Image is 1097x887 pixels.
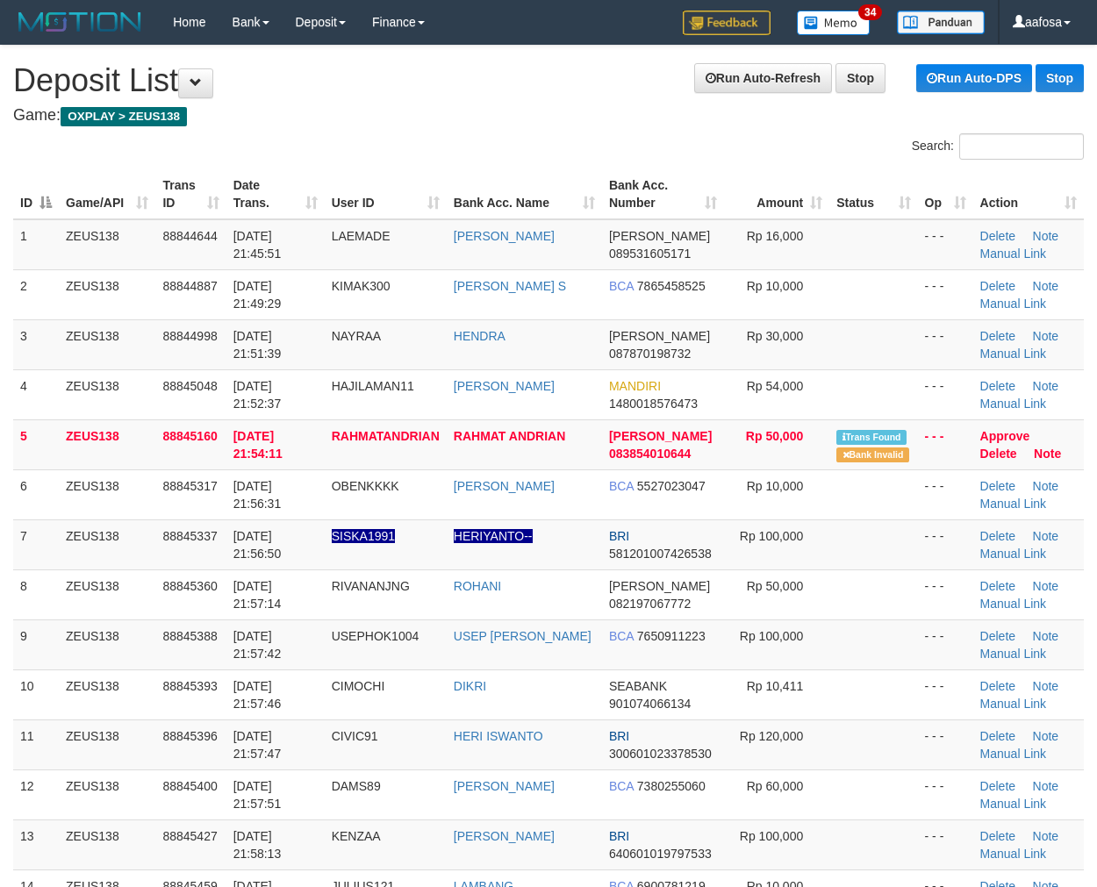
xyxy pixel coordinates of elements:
[162,429,217,443] span: 88845160
[13,63,1084,98] h1: Deposit List
[609,729,629,743] span: BRI
[980,629,1015,643] a: Delete
[609,329,710,343] span: [PERSON_NAME]
[980,247,1047,261] a: Manual Link
[332,329,382,343] span: NAYRAA
[162,729,217,743] span: 88845396
[233,229,282,261] span: [DATE] 21:45:51
[609,279,634,293] span: BCA
[454,429,566,443] a: RAHMAT ANDRIAN
[980,297,1047,311] a: Manual Link
[609,429,712,443] span: [PERSON_NAME]
[829,169,917,219] th: Status: activate to sort column ascending
[13,219,59,270] td: 1
[1033,279,1059,293] a: Note
[59,219,155,270] td: ZEUS138
[1033,379,1059,393] a: Note
[233,629,282,661] span: [DATE] 21:57:42
[59,169,155,219] th: Game/API: activate to sort column ascending
[454,229,555,243] a: [PERSON_NAME]
[980,397,1047,411] a: Manual Link
[13,819,59,869] td: 13
[233,579,282,611] span: [DATE] 21:57:14
[59,569,155,619] td: ZEUS138
[980,279,1015,293] a: Delete
[724,169,829,219] th: Amount: activate to sort column ascending
[980,697,1047,711] a: Manual Link
[162,679,217,693] span: 88845393
[746,429,803,443] span: Rp 50,000
[637,479,706,493] span: Copy 5527023047 to clipboard
[332,629,419,643] span: USEPHOK1004
[332,579,410,593] span: RIVANANJNG
[454,379,555,393] a: [PERSON_NAME]
[162,479,217,493] span: 88845317
[13,619,59,669] td: 9
[797,11,871,35] img: Button%20Memo.svg
[980,847,1047,861] a: Manual Link
[959,133,1084,160] input: Search:
[13,769,59,819] td: 12
[916,64,1032,92] a: Run Auto-DPS
[609,447,691,461] span: Copy 083854010644 to clipboard
[694,63,832,93] a: Run Auto-Refresh
[233,329,282,361] span: [DATE] 21:51:39
[325,169,447,219] th: User ID: activate to sort column ascending
[980,347,1047,361] a: Manual Link
[233,279,282,311] span: [DATE] 21:49:29
[912,133,1084,160] label: Search:
[59,319,155,369] td: ZEUS138
[13,569,59,619] td: 8
[162,579,217,593] span: 88845360
[162,279,217,293] span: 88844887
[858,4,882,20] span: 34
[332,729,378,743] span: CIVIC91
[59,769,155,819] td: ZEUS138
[13,369,59,419] td: 4
[1033,629,1059,643] a: Note
[980,829,1015,843] a: Delete
[897,11,985,34] img: panduan.png
[609,597,691,611] span: Copy 082197067772 to clipboard
[835,63,885,93] a: Stop
[447,169,602,219] th: Bank Acc. Name: activate to sort column ascending
[918,219,973,270] td: - - -
[609,629,634,643] span: BCA
[980,329,1015,343] a: Delete
[980,479,1015,493] a: Delete
[13,107,1084,125] h4: Game:
[59,619,155,669] td: ZEUS138
[454,629,592,643] a: USEP [PERSON_NAME]
[973,169,1084,219] th: Action: activate to sort column ascending
[332,479,399,493] span: OBENKKKK
[1033,729,1059,743] a: Note
[918,769,973,819] td: - - -
[918,669,973,719] td: - - -
[162,529,217,543] span: 88845337
[609,579,710,593] span: [PERSON_NAME]
[836,447,908,462] span: Bank is not match
[233,529,282,561] span: [DATE] 21:56:50
[747,779,804,793] span: Rp 60,000
[980,597,1047,611] a: Manual Link
[59,369,155,419] td: ZEUS138
[918,169,973,219] th: Op: activate to sort column ascending
[454,529,533,543] a: HERIYANTO--
[609,229,710,243] span: [PERSON_NAME]
[332,679,385,693] span: CIMOCHI
[454,279,566,293] a: [PERSON_NAME] S
[13,9,147,35] img: MOTION_logo.png
[609,829,629,843] span: BRI
[1033,779,1059,793] a: Note
[155,169,226,219] th: Trans ID: activate to sort column ascending
[1033,479,1059,493] a: Note
[980,529,1015,543] a: Delete
[59,669,155,719] td: ZEUS138
[918,569,973,619] td: - - -
[13,469,59,519] td: 6
[918,269,973,319] td: - - -
[980,379,1015,393] a: Delete
[637,279,706,293] span: Copy 7865458525 to clipboard
[233,679,282,711] span: [DATE] 21:57:46
[747,329,804,343] span: Rp 30,000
